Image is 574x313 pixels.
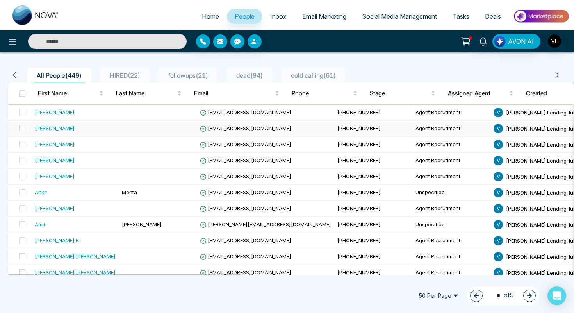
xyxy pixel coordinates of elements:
td: Unspecified [412,217,490,233]
td: Agent Recrutiment [412,153,490,169]
span: [PHONE_NUMBER] [337,269,381,275]
span: [EMAIL_ADDRESS][DOMAIN_NAME] [200,141,291,147]
div: [PERSON_NAME] [PERSON_NAME] [35,252,116,260]
span: [PHONE_NUMBER] [337,157,381,163]
span: [PHONE_NUMBER] [337,205,381,211]
span: [PHONE_NUMBER] [337,173,381,179]
span: [EMAIL_ADDRESS][DOMAIN_NAME] [200,237,291,243]
span: of 9 [492,290,514,301]
span: [EMAIL_ADDRESS][DOMAIN_NAME] [200,189,291,195]
span: Inbox [270,13,287,20]
span: [PERSON_NAME] [122,221,162,227]
td: Agent Recrutiment [412,201,490,217]
div: [PERSON_NAME] B [35,236,79,244]
span: [PHONE_NUMBER] [337,253,381,259]
span: [EMAIL_ADDRESS][DOMAIN_NAME] [200,253,291,259]
span: dead ( 94 ) [233,72,266,79]
img: Market-place.gif [513,7,569,25]
td: Agent Recrutiment [412,265,490,281]
span: V [494,220,503,229]
span: [EMAIL_ADDRESS][DOMAIN_NAME] [200,269,291,275]
span: Last Name [116,89,176,98]
a: Home [194,9,227,24]
span: [EMAIL_ADDRESS][DOMAIN_NAME] [200,205,291,211]
span: [EMAIL_ADDRESS][DOMAIN_NAME] [200,157,291,163]
span: V [494,140,503,149]
span: V [494,268,503,277]
span: [EMAIL_ADDRESS][DOMAIN_NAME] [200,125,291,131]
span: [PHONE_NUMBER] [337,141,381,147]
span: First Name [38,89,98,98]
span: HIRED ( 22 ) [107,72,143,79]
span: V [494,156,503,165]
a: Tasks [445,9,477,24]
span: [EMAIL_ADDRESS][DOMAIN_NAME] [200,109,291,115]
img: User Avatar [548,34,561,48]
td: Agent Recrutiment [412,249,490,265]
span: [EMAIL_ADDRESS][DOMAIN_NAME] [200,173,291,179]
span: [PERSON_NAME][EMAIL_ADDRESS][DOMAIN_NAME] [200,221,331,227]
span: Mehta [122,189,137,195]
td: Agent Recrutiment [412,137,490,153]
div: Ankit [35,188,47,196]
span: AVON AI [508,37,534,46]
span: Deals [485,13,501,20]
img: Nova CRM Logo [12,5,59,25]
span: V [494,236,503,245]
a: Inbox [262,9,294,24]
span: Social Media Management [362,13,437,20]
div: [PERSON_NAME] [PERSON_NAME] [35,268,116,276]
span: People [235,13,255,20]
div: [PERSON_NAME] [35,172,75,180]
span: V [494,188,503,197]
div: [PERSON_NAME] [35,156,75,164]
span: V [494,124,503,133]
a: Email Marketing [294,9,354,24]
div: Open Intercom Messenger [547,286,566,305]
span: Home [202,13,219,20]
a: Social Media Management [354,9,445,24]
span: Tasks [453,13,469,20]
span: cold calling ( 61 ) [288,72,339,79]
div: [PERSON_NAME] [35,140,75,148]
span: V [494,252,503,261]
td: Agent Recrutiment [412,233,490,249]
span: [PHONE_NUMBER] [337,189,381,195]
th: First Name [32,82,110,104]
span: Email Marketing [302,13,346,20]
div: [PERSON_NAME] [35,108,75,116]
span: followups ( 21 ) [165,72,211,79]
span: 50 Per Page [413,290,464,302]
span: Assigned Agent [448,89,508,98]
th: Last Name [110,82,188,104]
th: Email [188,82,285,104]
td: Agent Recrutiment [412,105,490,121]
th: Phone [285,82,364,104]
div: Amit [35,220,45,228]
span: V [494,172,503,181]
span: [PHONE_NUMBER] [337,109,381,115]
th: Assigned Agent [442,82,520,104]
div: [PERSON_NAME] [35,204,75,212]
span: [PHONE_NUMBER] [337,237,381,243]
a: People [227,9,262,24]
span: All People ( 449 ) [34,72,85,79]
a: Deals [477,9,509,24]
img: Lead Flow [494,36,505,47]
td: Agent Recrutiment [412,121,490,137]
span: [PHONE_NUMBER] [337,125,381,131]
span: Phone [292,89,351,98]
span: V [494,108,503,117]
span: Email [194,89,273,98]
div: [PERSON_NAME] [35,124,75,132]
th: Stage [364,82,442,104]
button: AVON AI [492,34,540,49]
td: Unspecified [412,185,490,201]
span: Stage [370,89,430,98]
span: V [494,204,503,213]
span: [PHONE_NUMBER] [337,221,381,227]
td: Agent Recrutiment [412,169,490,185]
